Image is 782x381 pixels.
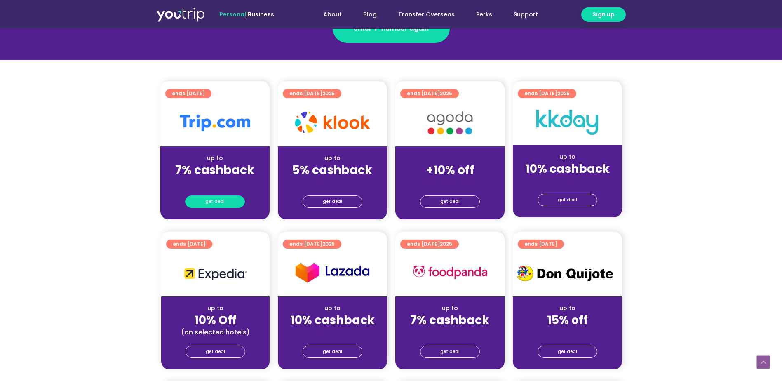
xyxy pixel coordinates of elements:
a: get deal [420,195,480,208]
a: Blog [352,7,387,22]
span: get deal [558,346,577,357]
span: get deal [323,196,342,207]
span: get deal [440,196,460,207]
span: get deal [323,346,342,357]
div: (for stays only) [519,328,615,336]
div: (for stays only) [402,328,498,336]
a: ends [DATE] [518,240,564,249]
a: get deal [303,346,362,358]
strong: 7% cashback [410,312,489,328]
a: ends [DATE]2025 [283,240,341,249]
strong: +10% off [426,162,474,178]
span: get deal [558,194,577,206]
span: | [219,10,274,19]
a: get deal [420,346,480,358]
div: up to [284,154,380,162]
div: up to [167,154,263,162]
a: ends [DATE]2025 [283,89,341,98]
span: up to [442,154,458,162]
span: ends [DATE] [289,89,335,98]
strong: 10% Off [194,312,237,328]
a: ends [DATE]2025 [400,89,459,98]
a: Support [503,7,549,22]
span: ends [DATE] [407,240,452,249]
a: About [312,7,352,22]
div: up to [402,304,498,313]
div: (for stays only) [402,178,498,186]
a: get deal [303,195,362,208]
span: ends [DATE] [524,89,570,98]
span: 2025 [440,240,452,247]
span: 2025 [322,90,335,97]
div: (on selected hotels) [168,328,263,336]
a: ends [DATE]2025 [400,240,459,249]
a: get deal [538,346,597,358]
span: get deal [205,196,225,207]
span: 2025 [440,90,452,97]
span: Sign up [592,10,615,19]
span: 2025 [322,240,335,247]
div: (for stays only) [167,178,263,186]
div: up to [284,304,380,313]
a: Transfer Overseas [387,7,465,22]
div: up to [519,153,615,161]
div: (for stays only) [284,328,380,336]
strong: 15% off [547,312,588,328]
div: up to [168,304,263,313]
div: up to [519,304,615,313]
div: (for stays only) [284,178,380,186]
strong: 10% cashback [525,161,610,177]
a: Sign up [581,7,626,22]
a: Business [248,10,274,19]
span: Personal [219,10,246,19]
span: ends [DATE] [407,89,452,98]
a: ends [DATE]2025 [518,89,576,98]
span: ends [DATE] [172,89,205,98]
a: get deal [185,195,245,208]
strong: 7% cashback [175,162,254,178]
span: ends [DATE] [524,240,557,249]
a: ends [DATE] [166,240,212,249]
div: (for stays only) [519,176,615,185]
span: get deal [440,346,460,357]
a: get deal [538,194,597,206]
span: get deal [206,346,225,357]
a: get deal [186,346,245,358]
strong: 10% cashback [290,312,375,328]
strong: 5% cashback [292,162,372,178]
span: ends [DATE] [289,240,335,249]
span: 2025 [557,90,570,97]
nav: Menu [296,7,549,22]
a: Perks [465,7,503,22]
span: ends [DATE] [173,240,206,249]
a: ends [DATE] [165,89,211,98]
